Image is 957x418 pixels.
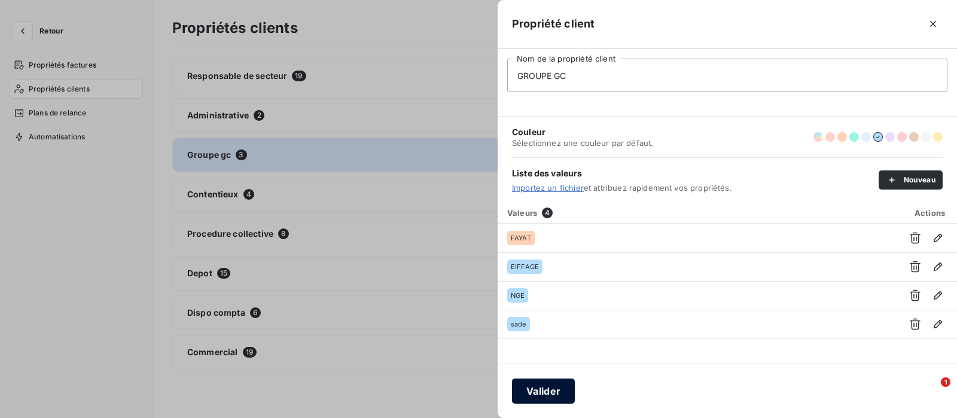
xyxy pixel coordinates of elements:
[507,59,947,92] input: placeholder
[542,208,553,218] span: 4
[512,379,575,404] button: Valider
[511,263,539,270] span: EIFFAGE
[512,183,584,193] a: Importez un fichier
[915,208,945,218] span: Actions
[941,377,950,387] span: 1
[916,377,945,406] iframe: Intercom live chat
[512,138,653,148] span: Sélectionnez une couleur par défaut.
[512,167,879,179] span: Liste des valeurs
[512,16,595,32] h5: Propriété client
[511,321,526,328] span: sade
[511,292,525,299] span: NGE
[512,126,653,138] span: Couleur
[879,170,943,190] button: Nouveau
[500,207,894,219] div: Valeurs
[512,183,879,193] span: et attribuez rapidement vos propriétés.
[511,234,531,242] span: FAYAT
